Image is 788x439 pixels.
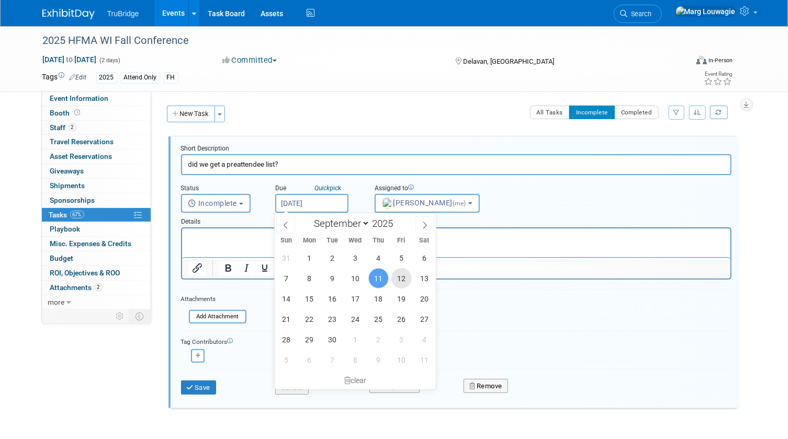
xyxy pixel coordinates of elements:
[345,248,366,268] span: September 3, 2025
[70,211,84,218] span: 67%
[322,329,343,350] span: September 30, 2025
[275,372,436,389] div: clear
[237,261,255,275] button: Italic
[276,309,297,329] span: September 21, 2025
[345,288,366,309] span: September 17, 2025
[182,228,730,257] iframe: Rich Text Area
[129,309,151,323] td: Toggle Event Tabs
[299,288,320,309] span: September 15, 2025
[69,123,76,131] span: 2
[375,184,501,194] div: Assigned to
[181,194,251,213] button: Incomplete
[181,213,731,227] div: Details
[42,266,151,280] a: ROI, Objectives & ROO
[710,106,728,119] a: Refresh
[42,295,151,309] a: more
[111,309,130,323] td: Personalize Event Tab Strip
[181,295,246,304] div: Attachments
[696,56,707,64] img: Format-Inperson.png
[299,248,320,268] span: September 1, 2025
[121,72,160,83] div: Attend Only
[167,106,215,122] button: New Task
[96,72,117,83] div: 2025
[322,309,343,329] span: September 23, 2025
[219,55,281,66] button: Committed
[181,144,731,154] div: Short Description
[50,283,103,292] span: Attachments
[453,200,466,207] span: (me)
[50,181,85,190] span: Shipments
[39,31,674,50] div: 2025 HFMA WI Fall Conference
[42,222,151,236] a: Playbook
[391,288,412,309] span: September 19, 2025
[48,298,65,306] span: more
[322,288,343,309] span: September 16, 2025
[676,6,736,17] img: Marg Louwagie
[368,309,389,329] span: September 25, 2025
[42,91,151,106] a: Event Information
[322,248,343,268] span: September 2, 2025
[391,329,412,350] span: October 3, 2025
[42,72,87,84] td: Tags
[42,179,151,193] a: Shipments
[50,196,95,204] span: Sponsorships
[276,350,297,370] span: October 5, 2025
[42,106,151,120] a: Booth
[464,379,508,394] button: Remove
[50,94,109,102] span: Event Information
[181,380,217,395] button: Save
[99,57,121,64] span: (2 days)
[42,251,151,265] a: Budget
[42,135,151,149] a: Travel Reservations
[42,121,151,135] a: Staff2
[276,329,297,350] span: September 28, 2025
[315,184,330,192] i: Quick
[188,261,206,275] button: Insert/edit link
[310,217,370,230] select: Month
[50,167,84,175] span: Giveaways
[42,208,151,222] a: Tasks67%
[299,350,320,370] span: October 6, 2025
[42,164,151,178] a: Giveaways
[414,350,435,370] span: October 11, 2025
[50,225,81,233] span: Playbook
[181,184,260,194] div: Status
[368,248,389,268] span: September 4, 2025
[368,329,389,350] span: October 2, 2025
[107,9,139,18] span: TruBridge
[49,211,84,219] span: Tasks
[414,288,435,309] span: September 20, 2025
[42,9,95,19] img: ExhibitDay
[708,56,733,64] div: In-Person
[50,269,120,277] span: ROI, Objectives & ROO
[391,309,412,329] span: September 26, 2025
[414,248,435,268] span: September 6, 2025
[50,137,114,146] span: Travel Reservations
[70,74,87,81] a: Edit
[50,254,74,262] span: Budget
[322,268,343,288] span: September 9, 2025
[313,184,344,192] a: Quickpick
[50,123,76,132] span: Staff
[382,199,468,207] span: [PERSON_NAME]
[276,288,297,309] span: September 14, 2025
[345,268,366,288] span: September 10, 2025
[390,237,413,244] span: Fri
[50,152,112,160] span: Asset Reservations
[414,329,435,350] span: October 4, 2025
[276,268,297,288] span: September 7, 2025
[42,237,151,251] a: Misc. Expenses & Credits
[413,237,436,244] span: Sat
[50,109,83,117] span: Booth
[569,106,615,119] button: Incomplete
[345,309,366,329] span: September 24, 2025
[95,283,103,291] span: 2
[181,336,731,346] div: Tag Contributors
[345,350,366,370] span: October 8, 2025
[368,268,389,288] span: September 11, 2025
[391,350,412,370] span: October 10, 2025
[275,184,359,194] div: Due
[42,281,151,295] a: Attachments2
[344,237,367,244] span: Wed
[375,194,480,213] button: [PERSON_NAME](me)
